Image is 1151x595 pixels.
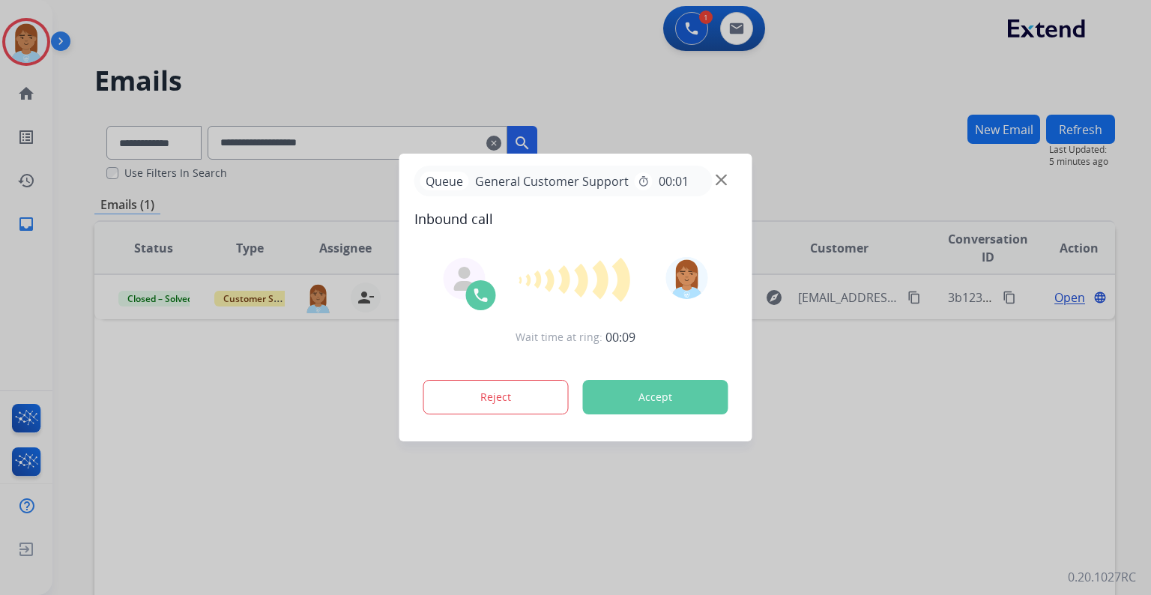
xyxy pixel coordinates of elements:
[638,175,650,187] mat-icon: timer
[665,257,707,299] img: avatar
[516,330,602,345] span: Wait time at ring:
[420,172,469,190] p: Queue
[716,175,727,186] img: close-button
[472,286,490,304] img: call-icon
[453,267,477,291] img: agent-avatar
[659,172,689,190] span: 00:01
[1068,568,1136,586] p: 0.20.1027RC
[605,328,635,346] span: 00:09
[469,172,635,190] span: General Customer Support
[423,380,569,414] button: Reject
[583,380,728,414] button: Accept
[414,208,737,229] span: Inbound call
